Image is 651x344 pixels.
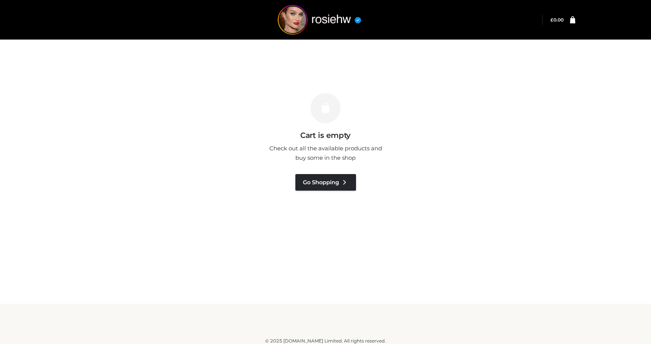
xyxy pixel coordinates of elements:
h3: Cart is empty [93,131,558,140]
span: £ [550,17,553,23]
img: rosiehw [263,5,376,35]
bdi: 0.00 [550,17,564,23]
a: £0.00 [550,17,564,23]
p: Check out all the available products and buy some in the shop [265,144,386,163]
a: Go Shopping [295,174,356,191]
